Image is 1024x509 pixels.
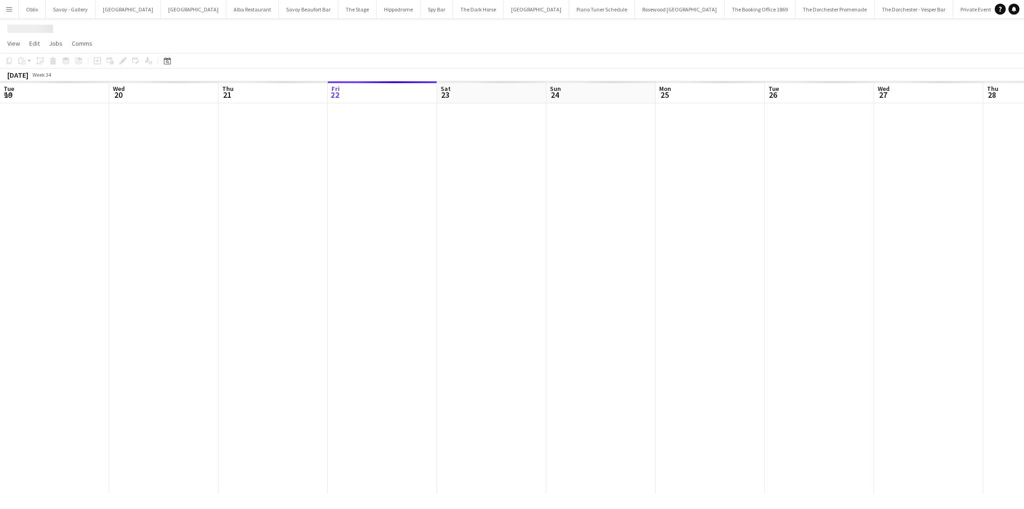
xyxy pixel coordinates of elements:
span: Tue [768,85,779,93]
button: Oblix [19,0,46,18]
a: Edit [26,37,43,49]
span: 28 [986,90,998,100]
button: Alba Restaurant [226,0,279,18]
button: The Dorchester Promenade [795,0,875,18]
span: 27 [876,90,890,100]
span: Comms [72,39,92,48]
span: Mon [659,85,671,93]
span: 21 [221,90,234,100]
button: [GEOGRAPHIC_DATA] [504,0,569,18]
span: Tue [4,85,14,93]
button: Hippodrome [377,0,421,18]
a: Comms [68,37,96,49]
span: Wed [878,85,890,93]
div: [DATE] [7,70,28,80]
a: Jobs [45,37,66,49]
button: [GEOGRAPHIC_DATA] [161,0,226,18]
span: Sat [441,85,451,93]
span: 23 [439,90,451,100]
button: The Dark Horse [453,0,504,18]
button: Piano Tuner Schedule [569,0,635,18]
span: Week 34 [30,71,53,78]
span: 20 [112,90,125,100]
button: Private Events [953,0,1001,18]
span: Wed [113,85,125,93]
span: Thu [987,85,998,93]
button: Savoy - Gallery [46,0,96,18]
span: Thu [222,85,234,93]
button: The Dorchester - Vesper Bar [875,0,953,18]
button: Savoy Beaufort Bar [279,0,338,18]
span: 22 [330,90,340,100]
a: View [4,37,24,49]
span: 24 [549,90,561,100]
span: 25 [658,90,671,100]
button: Spy Bar [421,0,453,18]
span: Fri [331,85,340,93]
button: The Stage [338,0,377,18]
span: Edit [29,39,40,48]
span: 19 [2,90,14,100]
span: View [7,39,20,48]
span: Sun [550,85,561,93]
button: Rosewood [GEOGRAPHIC_DATA] [635,0,725,18]
button: The Booking Office 1869 [725,0,795,18]
span: Jobs [49,39,63,48]
button: [GEOGRAPHIC_DATA] [96,0,161,18]
span: 26 [767,90,779,100]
